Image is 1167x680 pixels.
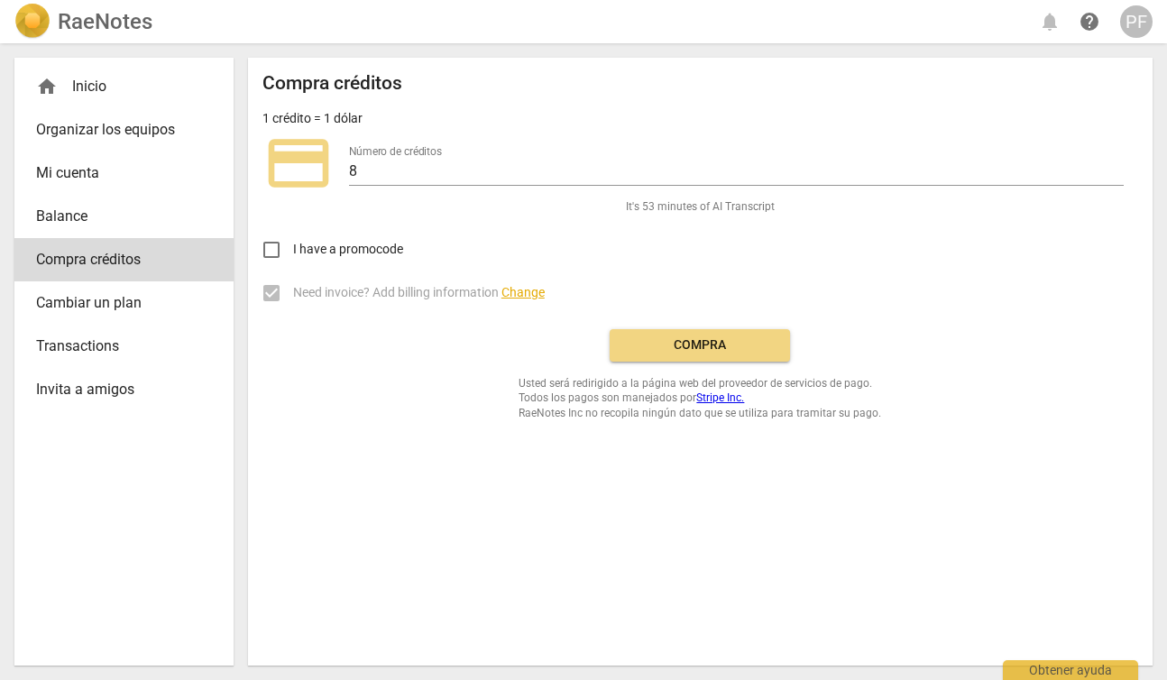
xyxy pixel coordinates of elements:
span: I have a promocode [293,240,403,259]
a: Cambiar un plan [14,281,234,325]
span: Invita a amigos [36,379,198,400]
a: Organizar los equipos [14,108,234,152]
img: Logo [14,4,51,40]
span: Compra [624,336,776,354]
div: Inicio [36,76,198,97]
span: home [36,76,58,97]
a: LogoRaeNotes [14,4,152,40]
span: help [1079,11,1100,32]
a: Mi cuenta [14,152,234,195]
div: Obtener ayuda [1003,660,1138,680]
a: Stripe Inc. [696,391,744,404]
div: Inicio [14,65,234,108]
a: Balance [14,195,234,238]
span: Balance [36,206,198,227]
span: Cambiar un plan [36,292,198,314]
button: PF [1120,5,1153,38]
span: Transactions [36,335,198,357]
span: credit_card [262,127,335,199]
h2: RaeNotes [58,9,152,34]
a: Compra créditos [14,238,234,281]
label: Número de créditos [349,146,442,157]
a: Obtener ayuda [1073,5,1106,38]
span: Mi cuenta [36,162,198,184]
span: Usted será redirigido a la página web del proveedor de servicios de pago. Todos los pagos son man... [519,376,881,421]
span: Organizar los equipos [36,119,198,141]
span: Compra créditos [36,249,198,271]
p: 1 crédito = 1 dólar [262,109,363,128]
span: It's 53 minutes of AI Transcript [626,199,775,215]
span: Change [501,285,545,299]
a: Transactions [14,325,234,368]
h2: Compra créditos [262,72,402,95]
a: Invita a amigos [14,368,234,411]
span: Need invoice? Add billing information [293,283,545,302]
button: Compra [610,329,790,362]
